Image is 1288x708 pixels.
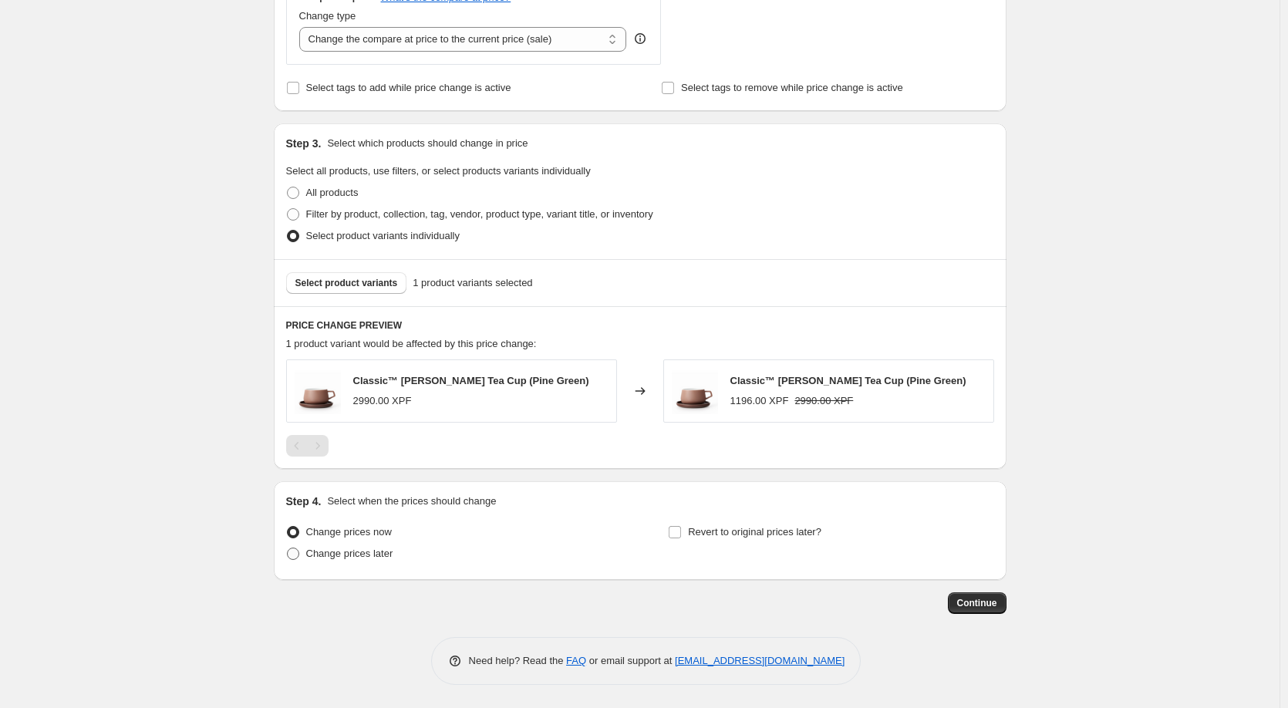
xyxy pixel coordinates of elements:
span: Select tags to add while price change is active [306,82,511,93]
span: 1 product variants selected [413,275,532,291]
span: Revert to original prices later? [688,526,821,538]
span: Need help? Read the [469,655,567,666]
span: Select product variants [295,277,398,289]
div: help [632,31,648,46]
span: Classic™ [PERSON_NAME] Tea Cup (Pine Green) [353,375,589,386]
h6: PRICE CHANGE PREVIEW [286,319,994,332]
span: Change prices later [306,548,393,559]
p: Select when the prices should change [327,494,496,509]
div: 2990.00 XPF [353,393,412,409]
button: Select product variants [286,272,407,294]
span: All products [306,187,359,198]
span: 1 product variant would be affected by this price change: [286,338,537,349]
span: Select product variants individually [306,230,460,241]
h2: Step 3. [286,136,322,151]
img: 1_80x.png [295,368,341,414]
span: Change prices now [306,526,392,538]
span: Filter by product, collection, tag, vendor, product type, variant title, or inventory [306,208,653,220]
span: Change type [299,10,356,22]
p: Select which products should change in price [327,136,528,151]
a: [EMAIL_ADDRESS][DOMAIN_NAME] [675,655,845,666]
nav: Pagination [286,435,329,457]
h2: Step 4. [286,494,322,509]
span: Select tags to remove while price change is active [681,82,903,93]
span: Select all products, use filters, or select products variants individually [286,165,591,177]
a: FAQ [566,655,586,666]
span: or email support at [586,655,675,666]
button: Continue [948,592,1006,614]
span: Continue [957,597,997,609]
span: Classic™ [PERSON_NAME] Tea Cup (Pine Green) [730,375,966,386]
div: 1196.00 XPF [730,393,789,409]
img: 1_80x.png [672,368,718,414]
strike: 2990.00 XPF [794,393,853,409]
